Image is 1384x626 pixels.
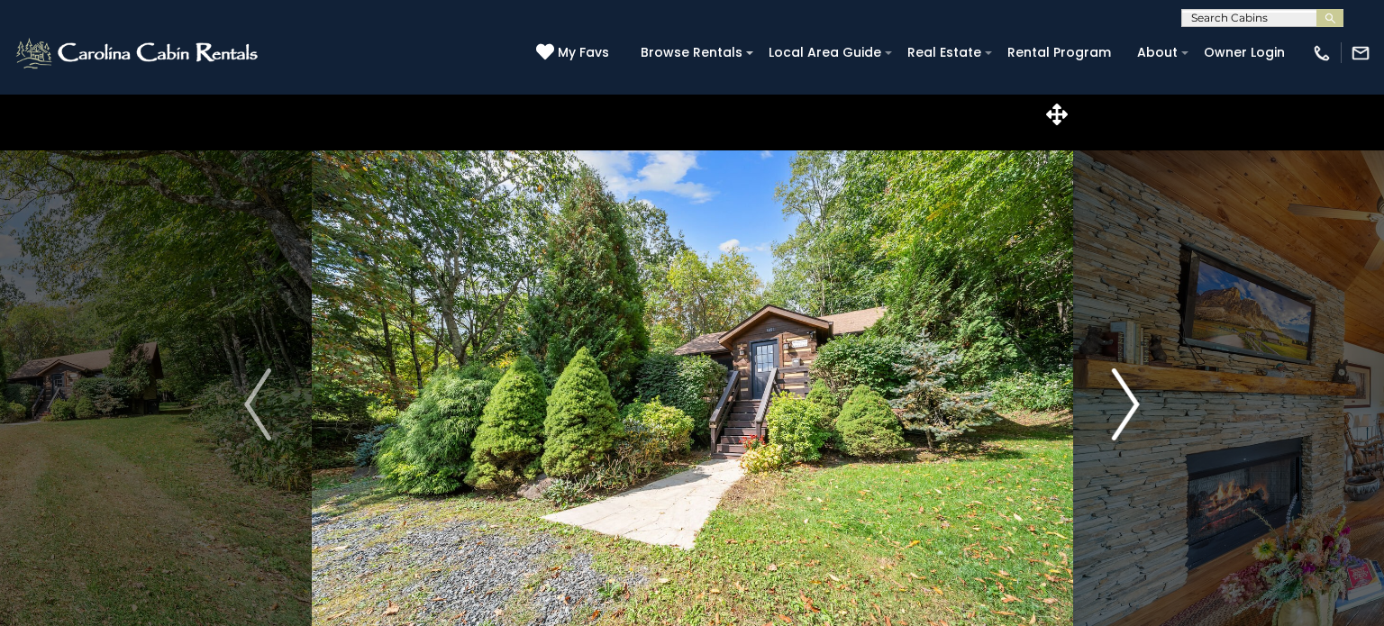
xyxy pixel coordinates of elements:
img: mail-regular-white.png [1351,43,1370,63]
a: Owner Login [1195,39,1294,67]
a: About [1128,39,1187,67]
a: Real Estate [898,39,990,67]
img: phone-regular-white.png [1312,43,1332,63]
a: My Favs [536,43,614,63]
img: arrow [244,368,271,440]
span: My Favs [558,43,609,62]
a: Rental Program [998,39,1120,67]
a: Local Area Guide [760,39,890,67]
img: White-1-2.png [14,35,263,71]
a: Browse Rentals [632,39,751,67]
img: arrow [1113,368,1140,440]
